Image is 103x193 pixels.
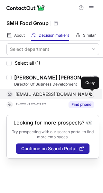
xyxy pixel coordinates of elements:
span: Similar [83,33,96,38]
button: Continue on Search Portal [16,143,89,154]
span: Continue on Search Portal [21,146,77,151]
div: Select department [10,46,49,52]
p: Try prospecting with our search portal to find more employees. [11,129,94,140]
span: [EMAIL_ADDRESS][DOMAIN_NAME] [15,91,93,97]
div: [PERSON_NAME] [PERSON_NAME] [PERSON_NAME] [14,74,89,81]
span: About [14,33,25,38]
img: ContactOut v5.3.10 [6,4,45,12]
button: Reveal Button [69,101,94,108]
div: Director Of Business Development [14,81,99,87]
span: Select all (1) [15,60,40,66]
header: Looking for more prospects? 👀 [14,120,92,125]
h1: SMH Food Group [6,19,49,27]
span: Decision makers [39,33,69,38]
